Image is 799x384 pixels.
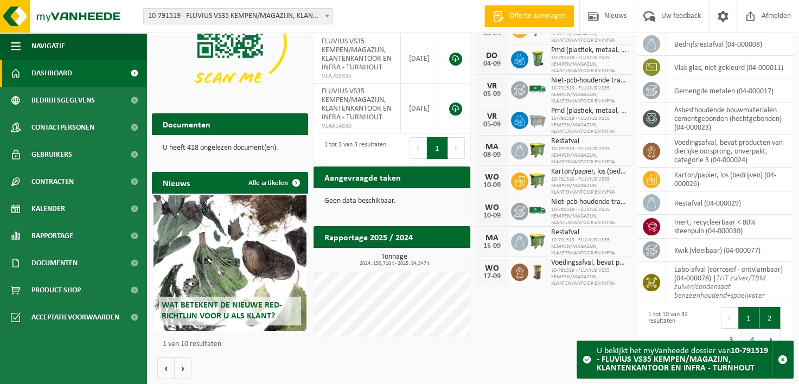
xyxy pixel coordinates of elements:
[481,30,503,37] div: 03-09
[240,172,307,194] a: Alle artikelen
[481,143,503,151] div: MA
[31,87,95,114] span: Bedrijfsgegevens
[666,103,794,135] td: asbesthoudende bouwmaterialen cementgebonden (hechtgebonden) (04-000023)
[31,195,65,222] span: Kalender
[551,85,627,105] span: 10-791519 - FLUVIUS VS35 KEMPEN/MAGAZIJN, KLANTENKANTOOR EN INFRA
[666,56,794,79] td: vlak glas, niet gekleurd (04-000011)
[666,79,794,103] td: gemengde metalen (04-000017)
[666,262,794,303] td: labo-afval (corrosief - ontvlambaar) (04-000078) |
[401,34,438,84] td: [DATE]
[481,52,503,60] div: DO
[163,144,297,152] p: U heeft 418 ongelezen document(en).
[31,60,72,87] span: Dashboard
[401,84,438,133] td: [DATE]
[322,122,392,131] span: VLA614830
[763,329,780,350] button: Next
[481,203,503,212] div: WO
[481,234,503,242] div: MA
[721,307,738,329] button: Previous
[551,24,627,44] span: 10-791519 - FLUVIUS VS35 KEMPEN/MAGAZIJN, KLANTENKANTOOR EN INFRA
[528,140,547,159] img: WB-1100-HPE-GN-50
[314,226,424,247] h2: Rapportage 2025 / 2024
[528,201,547,220] img: BL-SO-LV
[528,49,547,68] img: WB-0240-HPE-GN-50
[551,228,627,237] span: Restafval
[666,191,794,215] td: restafval (04-000029)
[484,5,574,27] a: Offerte aanvragen
[324,197,459,205] p: Geen data beschikbaar.
[481,121,503,129] div: 05-09
[551,76,627,85] span: Niet-pcb-houdende transformatoren alu/cu wikkelingen
[152,172,201,193] h2: Nieuws
[551,46,627,55] span: Pmd (plastiek, metaal, drankkartons) (bedrijven)
[157,357,175,379] button: Vorige
[551,168,627,176] span: Karton/papier, los (bedrijven)
[163,341,303,348] p: 1 van 10 resultaten
[481,151,503,159] div: 08-09
[551,146,627,165] span: 10-791519 - FLUVIUS VS35 KEMPEN/MAGAZIJN, KLANTENKANTOOR EN INFRA
[551,237,627,257] span: 10-791519 - FLUVIUS VS35 KEMPEN/MAGAZIJN, KLANTENKANTOOR EN INFRA
[448,137,465,159] button: Next
[666,33,794,56] td: bedrijfsrestafval (04-000008)
[31,277,81,304] span: Product Shop
[721,329,742,350] button: 3
[742,329,763,350] button: 4
[551,207,627,226] span: 10-791519 - FLUVIUS VS35 KEMPEN/MAGAZIJN, KLANTENKANTOOR EN INFRA
[175,357,191,379] button: Volgende
[322,87,392,121] span: FLUVIUS VS35 KEMPEN/MAGAZIJN, KLANTENKANTOOR EN INFRA - TURNHOUT
[31,114,94,141] span: Contactpersonen
[31,33,65,60] span: Navigatie
[481,182,503,189] div: 10-09
[666,239,794,262] td: kwik (vloeibaar) (04-000077)
[322,37,392,72] span: FLUVIUS VS35 KEMPEN/MAGAZIJN, KLANTENKANTOOR EN INFRA - TURNHOUT
[427,137,448,159] button: 1
[152,113,221,135] h2: Documenten
[528,262,547,280] img: WB-0140-HPE-BN-01
[481,91,503,98] div: 05-09
[31,249,78,277] span: Documenten
[597,341,772,378] div: U bekijkt het myVanheede dossier van
[481,273,503,280] div: 17-09
[481,242,503,250] div: 15-09
[551,107,627,116] span: Pmd (plastiek, metaal, drankkartons) (bedrijven)
[319,261,470,266] span: 2024: 150,710 t - 2025: 84,547 t
[314,167,412,188] h2: Aangevraagde taken
[528,232,547,250] img: WB-1100-HPE-GN-50
[666,215,794,239] td: inert, recycleerbaar < 80% steenpuin (04-000030)
[481,264,503,273] div: WO
[507,11,568,22] span: Offerte aanvragen
[31,141,72,168] span: Gebruikers
[759,307,781,329] button: 2
[551,198,627,207] span: Niet-pcb-houdende transformatoren alu/cu wikkelingen
[551,176,627,196] span: 10-791519 - FLUVIUS VS35 KEMPEN/MAGAZIJN, KLANTENKANTOOR EN INFRA
[144,9,333,24] span: 10-791519 - FLUVIUS VS35 KEMPEN/MAGAZIJN, KLANTENKANTOOR EN INFRA - TURNHOUT
[666,168,794,191] td: karton/papier, los (bedrijven) (04-000026)
[481,173,503,182] div: WO
[389,247,469,269] a: Bekijk rapportage
[738,307,759,329] button: 1
[481,112,503,121] div: VR
[481,82,503,91] div: VR
[481,212,503,220] div: 10-09
[551,137,627,146] span: Restafval
[31,304,119,331] span: Acceptatievoorwaarden
[643,306,710,351] div: 1 tot 10 van 32 resultaten
[31,222,73,249] span: Rapportage
[597,347,768,373] strong: 10-791519 - FLUVIUS VS35 KEMPEN/MAGAZIJN, KLANTENKANTOOR EN INFRA - TURNHOUT
[666,135,794,168] td: voedingsafval, bevat producten van dierlijke oorsprong, onverpakt, categorie 3 (04-000024)
[551,116,627,135] span: 10-791519 - FLUVIUS VS35 KEMPEN/MAGAZIJN, KLANTENKANTOOR EN INFRA
[551,267,627,287] span: 10-791519 - FLUVIUS VS35 KEMPEN/MAGAZIJN, KLANTENKANTOOR EN INFRA
[322,72,392,81] span: VLA703395
[551,55,627,74] span: 10-791519 - FLUVIUS VS35 KEMPEN/MAGAZIJN, KLANTENKANTOOR EN INFRA
[319,136,386,160] div: 1 tot 3 van 3 resultaten
[31,168,74,195] span: Contracten
[528,80,547,98] img: BL-SO-LV
[528,110,547,129] img: WB-2500-GAL-GY-01
[154,195,306,331] a: Wat betekent de nieuwe RED-richtlijn voor u als klant?
[674,274,766,300] i: THT zuiver/TBM zuiver/condensaat benzeenhoudend+spoelwater
[319,253,470,266] h3: Tonnage
[143,8,333,24] span: 10-791519 - FLUVIUS VS35 KEMPEN/MAGAZIJN, KLANTENKANTOOR EN INFRA - TURNHOUT
[162,301,282,320] span: Wat betekent de nieuwe RED-richtlijn voor u als klant?
[528,171,547,189] img: WB-1100-HPE-GN-50
[551,259,627,267] span: Voedingsafval, bevat producten van dierlijke oorsprong, onverpakt, categorie 3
